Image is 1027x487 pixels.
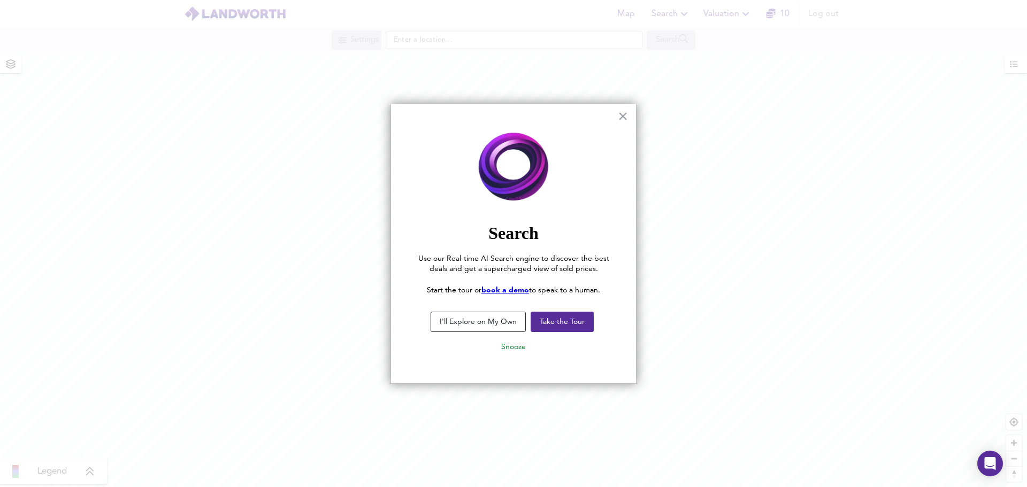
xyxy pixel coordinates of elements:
button: Snooze [493,337,534,357]
p: Use our Real-time AI Search engine to discover the best deals and get a supercharged view of sold... [412,254,615,275]
span: Start the tour or [427,287,481,294]
span: to speak to a human. [529,287,600,294]
button: Take the Tour [531,312,594,332]
a: book a demo [481,287,529,294]
div: Open Intercom Messenger [977,451,1003,476]
button: Close [618,107,628,125]
h2: Search [412,223,615,243]
button: I'll Explore on My Own [431,312,526,332]
img: Employee Photo [412,126,615,209]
